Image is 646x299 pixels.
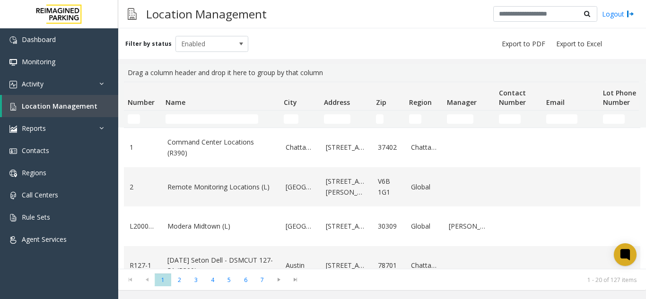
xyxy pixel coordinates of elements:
span: Go to the next page [271,273,287,286]
label: Filter by status [125,40,172,48]
div: Data table [118,82,646,269]
input: Zip Filter [376,114,384,124]
td: Zip Filter [372,111,405,128]
span: Region [409,98,432,107]
input: City Filter [284,114,298,124]
span: Go to the last page [289,276,302,283]
td: Number Filter [124,111,162,128]
input: Number Filter [128,114,140,124]
span: Regions [22,168,46,177]
span: Page 7 [254,273,271,286]
span: Page 2 [171,273,188,286]
a: Modera Midtown (L) [167,221,274,231]
button: Export to PDF [498,37,549,51]
a: [PERSON_NAME] [449,221,489,231]
span: Go to the next page [272,276,285,283]
kendo-pager-info: 1 - 20 of 127 items [309,276,637,284]
a: [DATE] Seton Dell - DSMCUT 127-51 (R390) [167,255,274,276]
td: Email Filter [542,111,599,128]
a: 78701 [378,260,400,271]
input: Address Filter [324,114,350,124]
a: Global [411,182,437,192]
a: R127-1 [130,260,156,271]
span: Page 5 [221,273,237,286]
span: Page 6 [237,273,254,286]
input: Lot Phone Number Filter [603,114,625,124]
input: Region Filter [409,114,421,124]
span: Address [324,98,350,107]
img: 'icon' [9,170,17,177]
span: Zip [376,98,386,107]
a: L20000500 [130,221,156,231]
span: Contacts [22,146,49,155]
a: [GEOGRAPHIC_DATA] [286,221,314,231]
img: 'icon' [9,103,17,111]
span: Agent Services [22,235,67,244]
span: Location Management [22,102,97,111]
input: Email Filter [546,114,577,124]
img: 'icon' [9,36,17,44]
img: 'icon' [9,81,17,88]
img: 'icon' [9,192,17,199]
a: 37402 [378,142,400,153]
a: Global [411,221,437,231]
span: Email [546,98,565,107]
img: 'icon' [9,236,17,244]
span: Rule Sets [22,213,50,222]
span: Export to PDF [502,39,545,49]
a: Chattanooga [411,260,437,271]
span: Dashboard [22,35,56,44]
span: Go to the last page [287,273,304,286]
td: Manager Filter [443,111,495,128]
td: City Filter [280,111,320,128]
a: 30309 [378,221,400,231]
span: Monitoring [22,57,55,66]
td: Region Filter [405,111,443,128]
img: 'icon' [9,214,17,222]
span: Activity [22,79,44,88]
h3: Location Management [141,2,271,26]
img: pageIcon [128,2,137,26]
a: Remote Monitoring Locations (L) [167,182,274,192]
span: Page 3 [188,273,204,286]
a: Command Center Locations (R390) [167,137,274,158]
img: 'icon' [9,147,17,155]
input: Manager Filter [447,114,473,124]
td: Address Filter [320,111,372,128]
a: [STREET_ADDRESS][PERSON_NAME] [326,176,367,197]
a: [STREET_ADDRESS] [326,142,367,153]
span: City [284,98,297,107]
a: [GEOGRAPHIC_DATA] [286,182,314,192]
span: Lot Phone Number [603,88,636,107]
span: Manager [447,98,477,107]
span: Reports [22,124,46,133]
a: Logout [602,9,634,19]
span: Export to Excel [556,39,602,49]
img: 'icon' [9,59,17,66]
img: 'icon' [9,125,17,133]
span: Page 1 [155,273,171,286]
a: Chattanooga [286,142,314,153]
img: logout [627,9,634,19]
a: Location Management [2,95,118,117]
div: Drag a column header and drop it here to group by that column [124,64,640,82]
input: Name Filter [166,114,258,124]
span: Enabled [176,36,234,51]
input: Contact Number Filter [499,114,521,124]
a: [STREET_ADDRESS] [326,221,367,231]
td: Name Filter [162,111,280,128]
span: Name [166,98,185,107]
a: Chattanooga [411,142,437,153]
a: [STREET_ADDRESS] [326,260,367,271]
a: 2 [130,182,156,192]
a: V6B 1G1 [378,176,400,197]
span: Page 4 [204,273,221,286]
td: Contact Number Filter [495,111,542,128]
button: Export to Excel [552,37,606,51]
span: Contact Number [499,88,526,107]
span: Number [128,98,155,107]
a: Austin [286,260,314,271]
a: 1 [130,142,156,153]
span: Call Centers [22,190,58,199]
